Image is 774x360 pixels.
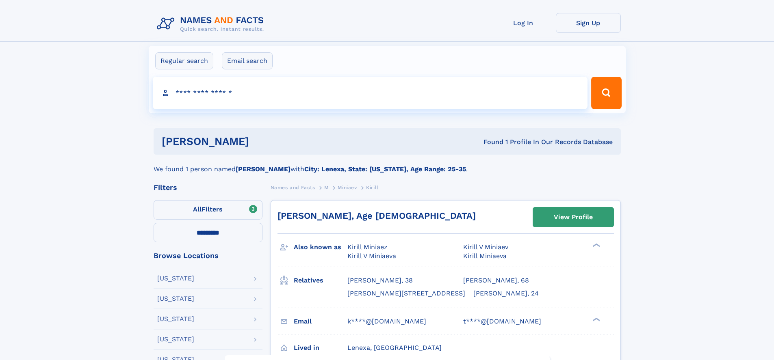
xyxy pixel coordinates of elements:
span: Miniaev [338,185,357,190]
a: Sign Up [556,13,621,33]
a: Names and Facts [271,182,315,192]
button: Search Button [591,77,621,109]
div: View Profile [554,208,593,226]
a: M [324,182,329,192]
a: View Profile [533,207,614,227]
a: [PERSON_NAME], Age [DEMOGRAPHIC_DATA] [278,211,476,221]
a: Log In [491,13,556,33]
div: Filters [154,184,262,191]
label: Filters [154,200,262,220]
span: Kirill Miniaeva [463,252,507,260]
div: We found 1 person named with . [154,155,621,174]
a: [PERSON_NAME], 68 [463,276,529,285]
h3: Relatives [294,274,347,287]
label: Email search [222,52,273,69]
div: [US_STATE] [157,295,194,302]
span: Kirill V Miniaeva [347,252,396,260]
div: Found 1 Profile In Our Records Database [366,138,613,147]
h3: Lived in [294,341,347,355]
span: Kirill [366,185,379,190]
div: ❯ [591,243,601,248]
span: M [324,185,329,190]
div: [US_STATE] [157,316,194,322]
span: Lenexa, [GEOGRAPHIC_DATA] [347,344,442,351]
h3: Email [294,315,347,328]
div: [US_STATE] [157,336,194,343]
span: All [193,205,202,213]
h3: Also known as [294,240,347,254]
a: Miniaev [338,182,357,192]
label: Regular search [155,52,213,69]
span: Kirill V Miniaev [463,243,508,251]
h1: [PERSON_NAME] [162,136,366,147]
div: ❯ [591,317,601,322]
b: City: Lenexa, State: [US_STATE], Age Range: 25-35 [304,165,466,173]
a: [PERSON_NAME], 38 [347,276,413,285]
div: Browse Locations [154,252,262,259]
a: [PERSON_NAME][STREET_ADDRESS] [347,289,465,298]
div: [US_STATE] [157,275,194,282]
img: Logo Names and Facts [154,13,271,35]
span: Kirill Miniaez [347,243,388,251]
b: [PERSON_NAME] [236,165,291,173]
a: [PERSON_NAME], 24 [473,289,539,298]
input: search input [153,77,588,109]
